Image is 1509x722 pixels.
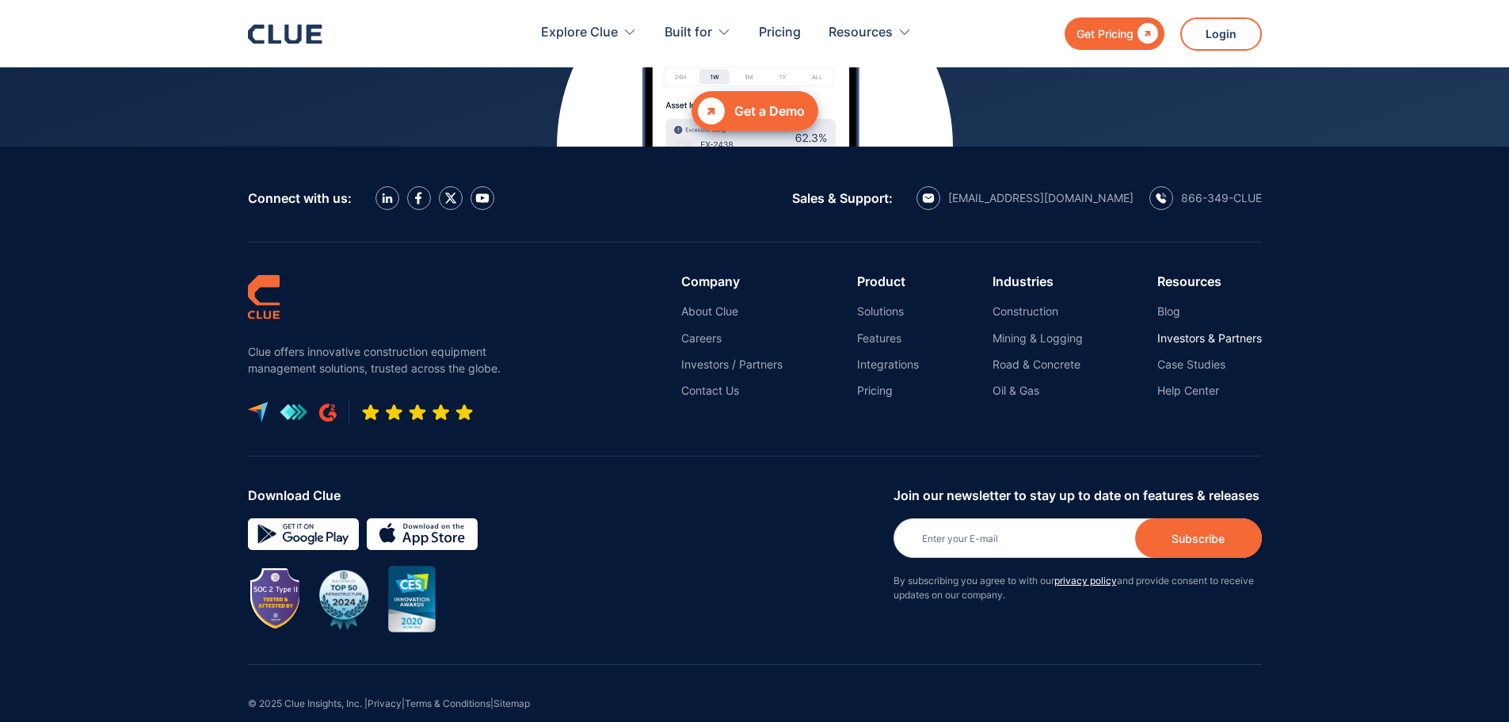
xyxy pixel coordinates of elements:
[541,8,618,58] div: Explore Clue
[280,403,307,421] img: get app logo
[993,331,1083,346] a: Mining & Logging
[993,357,1083,372] a: Road & Concrete
[388,566,436,632] img: CES innovation award 2020 image
[692,91,818,131] a: Get a Demo
[681,357,783,372] a: Investors / Partners
[248,191,352,205] div: Connect with us:
[248,274,280,319] img: clue logo simple
[857,304,919,319] a: Solutions
[993,274,1083,288] div: Industries
[792,191,893,205] div: Sales & Support:
[894,488,1262,502] div: Join our newsletter to stay up to date on features & releases
[857,274,919,288] div: Product
[1430,646,1509,722] iframe: Chat Widget
[1134,24,1158,44] div: 
[681,384,783,398] a: Contact Us
[1065,17,1164,50] a: Get Pricing
[311,567,376,632] img: BuiltWorlds Top 50 Infrastructure 2024 award badge with
[1157,331,1262,346] a: Investors & Partners
[829,8,912,58] div: Resources
[1149,186,1262,210] a: calling icon866-349-CLUE
[681,304,783,319] a: About Clue
[681,331,783,346] a: Careers
[493,697,530,709] a: Sitemap
[857,384,919,398] a: Pricing
[894,574,1262,602] p: By subscribing you agree to with our and provide consent to receive updates on our company.
[248,402,268,422] img: capterra logo icon
[948,191,1134,205] div: [EMAIL_ADDRESS][DOMAIN_NAME]
[248,343,509,376] p: Clue offers innovative construction equipment management solutions, trusted across the globe.
[541,8,637,58] div: Explore Clue
[916,186,1134,210] a: email icon[EMAIL_ADDRESS][DOMAIN_NAME]
[1157,357,1262,372] a: Case Studies
[444,192,457,204] img: X icon twitter
[681,274,783,288] div: Company
[248,488,882,502] div: Download Clue
[894,488,1262,618] form: Newsletter
[993,304,1083,319] a: Construction
[1157,304,1262,319] a: Blog
[1157,274,1262,288] div: Resources
[361,403,474,422] img: Five-star rating icon
[415,192,422,204] img: facebook icon
[829,8,893,58] div: Resources
[857,331,919,346] a: Features
[857,357,919,372] a: Integrations
[248,518,359,550] img: Google simple icon
[368,697,402,709] a: Privacy
[1157,384,1262,398] a: Help Center
[1054,575,1117,586] a: privacy policy
[319,403,337,422] img: G2 review platform icon
[475,193,490,203] img: YouTube Icon
[1135,518,1262,558] input: Subscribe
[734,101,805,121] div: Get a Demo
[894,518,1262,558] input: Enter your E-mail
[1076,24,1134,44] div: Get Pricing
[698,97,725,124] div: 
[759,8,801,58] a: Pricing
[665,8,731,58] div: Built for
[665,8,712,58] div: Built for
[382,193,393,204] img: LinkedIn icon
[252,570,299,628] img: Image showing SOC 2 TYPE II badge for CLUE
[922,193,935,203] img: email icon
[1156,193,1167,204] img: calling icon
[405,697,490,709] a: Terms & Conditions
[993,384,1083,398] a: Oil & Gas
[1180,17,1262,51] a: Login
[1181,191,1262,205] div: 866-349-CLUE
[367,518,478,550] img: download on the App store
